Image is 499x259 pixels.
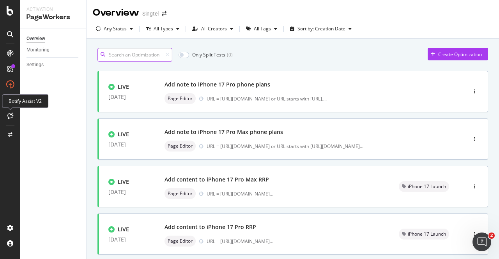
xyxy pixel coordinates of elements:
div: Overview [93,6,139,19]
div: [DATE] [108,236,145,243]
div: Settings [27,61,44,69]
iframe: Intercom live chat [472,233,491,251]
div: All Types [154,26,173,31]
div: ( 0 ) [227,51,233,58]
div: [DATE] [108,94,145,100]
div: Add content to iPhone 17 Pro Max RRP [165,176,269,183]
button: Create Optimization [428,48,488,60]
div: URL = [URL][DOMAIN_NAME] or URL starts with [URL]. [207,95,327,102]
button: Any Status [93,23,136,35]
div: URL = [URL][DOMAIN_NAME] or URL starts with [URL][DOMAIN_NAME] [207,143,363,150]
div: Overview [27,35,45,43]
div: LIVE [118,226,129,233]
span: Page Editor [168,144,193,148]
div: neutral label [165,236,196,247]
span: Page Editor [168,96,193,101]
button: All Types [143,23,182,35]
button: All Creators [189,23,236,35]
div: PageWorkers [27,13,80,22]
div: Add note to iPhone 17 Pro phone plans [165,81,270,88]
div: [DATE] [108,141,145,148]
div: URL = [URL][DOMAIN_NAME] [207,238,273,245]
a: Overview [27,35,81,43]
div: All Creators [201,26,227,31]
div: Any Status [104,26,127,31]
input: Search an Optimization [97,48,172,62]
div: All Tags [254,26,271,31]
div: neutral label [165,93,196,104]
a: Monitoring [27,46,81,54]
span: 2 [488,233,495,239]
div: Botify Assist V2 [2,94,48,108]
div: LIVE [118,130,129,138]
div: Monitoring [27,46,50,54]
div: neutral label [399,181,449,192]
a: Settings [27,61,81,69]
span: ... [360,143,363,150]
div: [DATE] [108,189,145,195]
div: Activation [27,6,80,13]
span: iPhone 17 Launch [408,232,446,236]
div: neutral label [399,229,449,240]
div: Create Optimization [438,51,482,58]
div: Singtel [142,10,159,18]
div: arrow-right-arrow-left [162,11,166,16]
div: Add content to iPhone 17 Pro RRP [165,223,256,231]
div: LIVE [118,83,129,91]
div: Sort by: Creation Date [297,26,345,31]
div: Add note to iPhone 17 Pro Max phone plans [165,128,283,136]
span: iPhone 17 Launch [408,184,446,189]
span: ... [270,190,273,197]
div: URL = [URL][DOMAIN_NAME] [207,190,273,197]
div: neutral label [165,188,196,199]
span: Page Editor [168,239,193,243]
div: LIVE [118,178,129,186]
div: neutral label [165,141,196,152]
button: All Tags [243,23,280,35]
span: Page Editor [168,191,193,196]
button: Sort by: Creation Date [287,23,355,35]
div: Only Split Tests [192,51,225,58]
span: ... [323,95,327,102]
span: ... [270,238,273,245]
